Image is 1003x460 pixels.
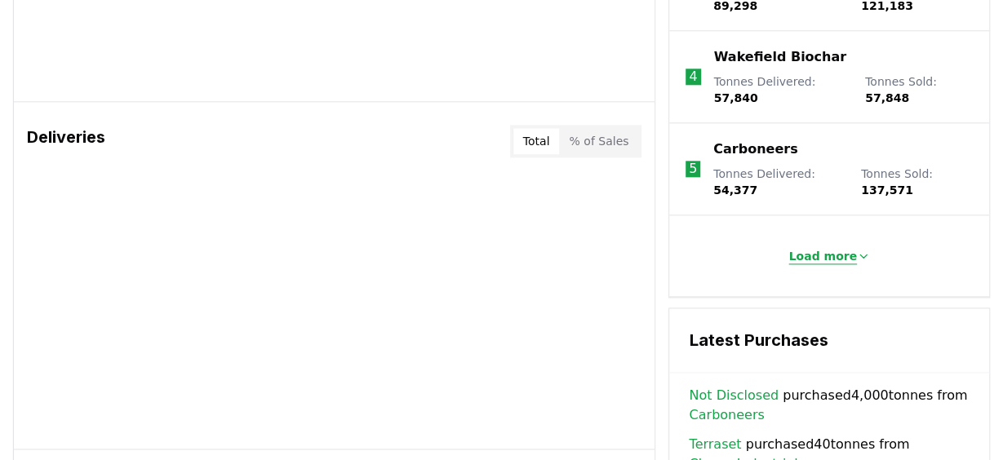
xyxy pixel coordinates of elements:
a: Carboneers [689,405,764,425]
span: 54,377 [713,184,757,197]
p: Tonnes Delivered : [713,166,845,198]
a: Not Disclosed [689,386,779,405]
span: 57,848 [865,91,909,104]
a: Carboneers [713,139,797,159]
p: Tonnes Delivered : [714,73,849,106]
p: Tonnes Sold : [861,166,973,198]
a: Wakefield Biochar [714,47,846,67]
span: 57,840 [714,91,758,104]
p: Load more [788,248,857,264]
span: purchased 4,000 tonnes from [689,386,970,425]
p: 4 [689,67,697,86]
button: Total [513,128,560,154]
button: % of Sales [559,128,638,154]
h3: Latest Purchases [689,328,970,352]
button: Load more [775,240,883,272]
p: 5 [689,159,697,179]
span: 137,571 [861,184,913,197]
p: Tonnes Sold : [865,73,973,106]
a: Terraset [689,435,741,454]
h3: Deliveries [27,125,105,157]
